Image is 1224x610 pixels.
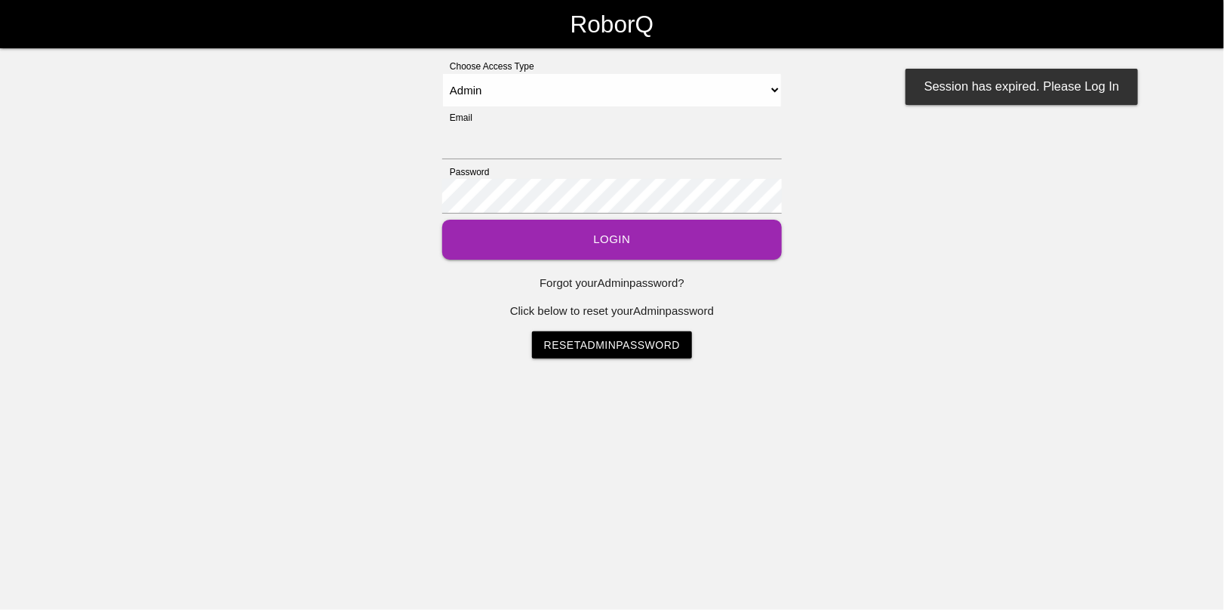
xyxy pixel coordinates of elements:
button: Login [442,220,782,260]
label: Choose Access Type [442,60,534,73]
p: Forgot your Admin password? [442,275,782,292]
label: Password [442,165,490,179]
a: ResetAdminPassword [532,331,692,359]
div: Session has expired. Please Log In [906,69,1139,105]
label: Email [442,111,472,125]
p: Click below to reset your Admin password [442,303,782,320]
